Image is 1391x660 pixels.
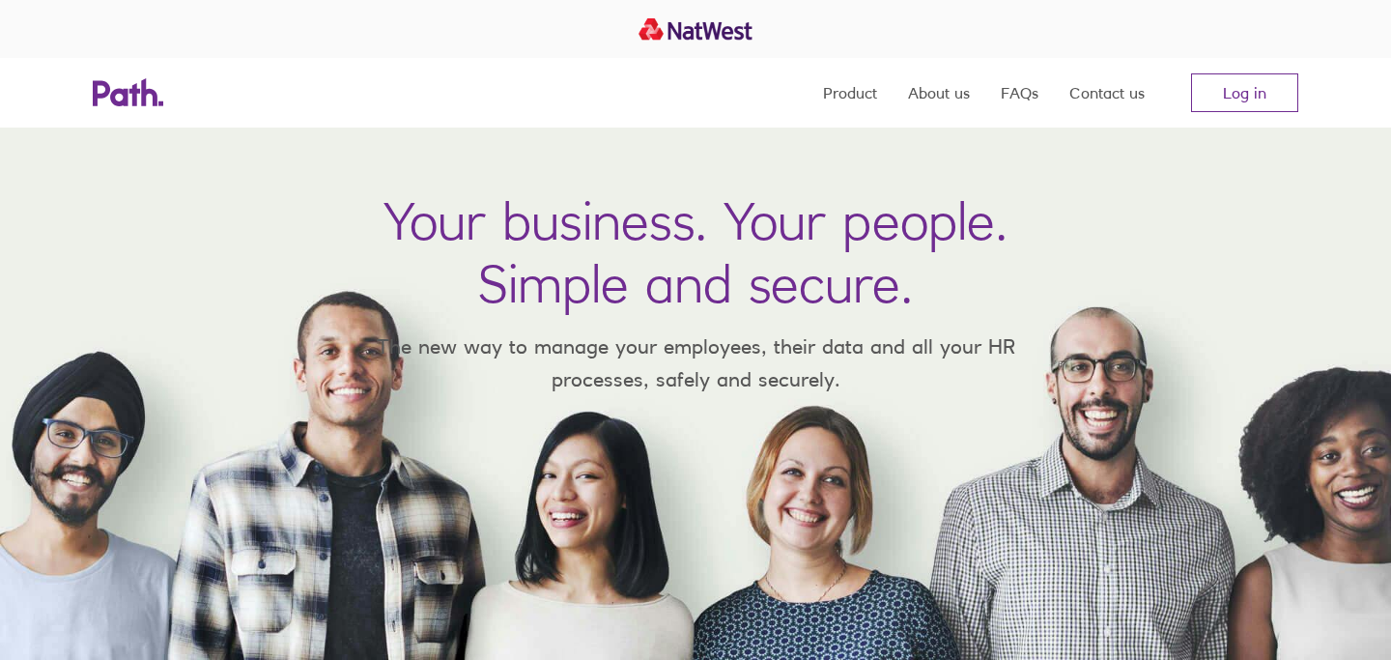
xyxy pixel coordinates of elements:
[383,189,1008,315] h1: Your business. Your people. Simple and secure.
[823,58,877,128] a: Product
[348,330,1043,395] p: The new way to manage your employees, their data and all your HR processes, safely and securely.
[1069,58,1145,128] a: Contact us
[1191,73,1298,112] a: Log in
[1001,58,1038,128] a: FAQs
[908,58,970,128] a: About us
